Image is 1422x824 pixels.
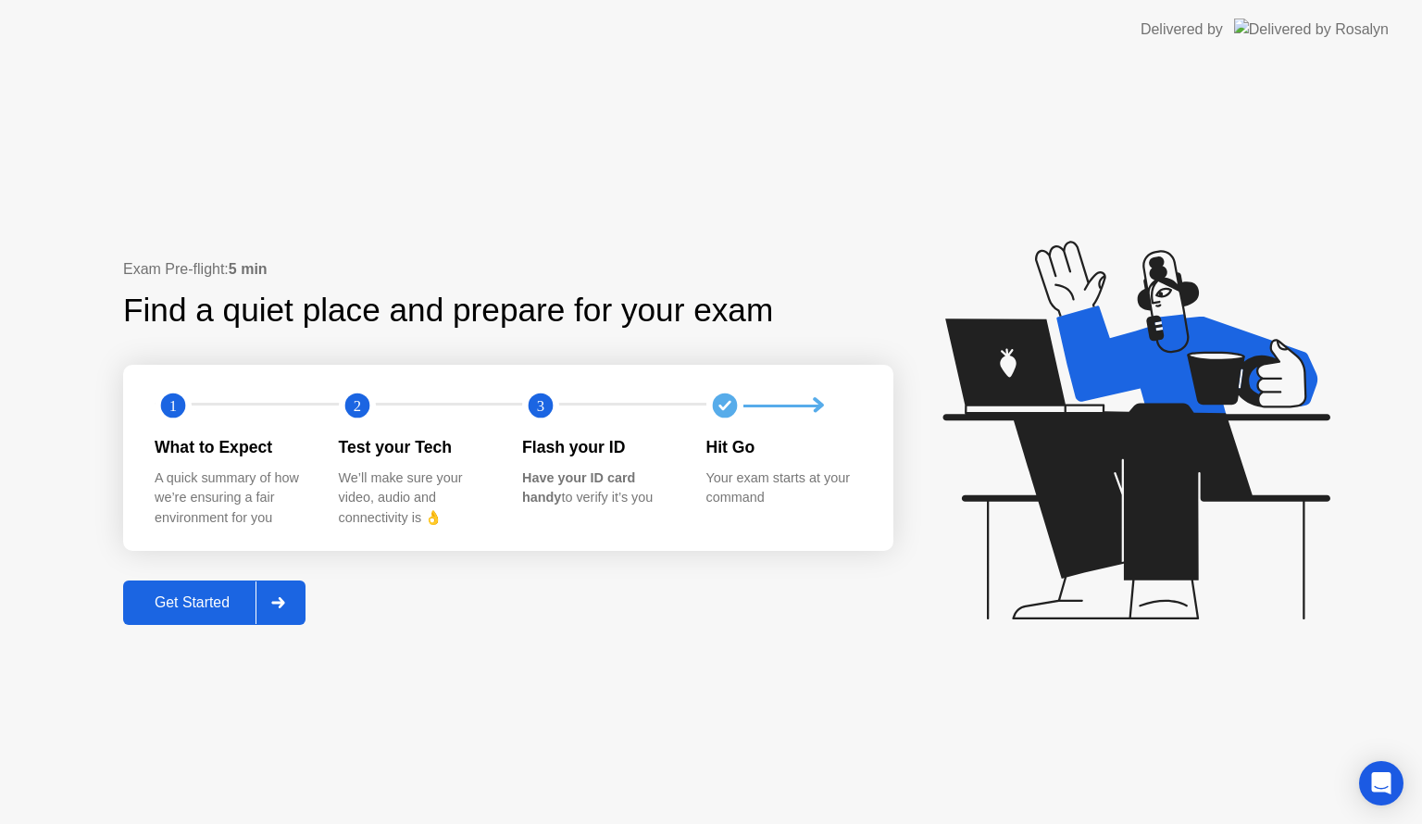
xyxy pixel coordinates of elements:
text: 3 [537,397,544,415]
b: Have your ID card handy [522,470,635,506]
div: Flash your ID [522,435,677,459]
div: Test your Tech [339,435,493,459]
div: Open Intercom Messenger [1359,761,1403,805]
div: Your exam starts at your command [706,468,861,508]
div: What to Expect [155,435,309,459]
div: We’ll make sure your video, audio and connectivity is 👌 [339,468,493,529]
text: 2 [353,397,360,415]
div: Get Started [129,594,256,611]
button: Get Started [123,581,306,625]
div: Hit Go [706,435,861,459]
div: Exam Pre-flight: [123,258,893,281]
div: Find a quiet place and prepare for your exam [123,286,776,335]
div: A quick summary of how we’re ensuring a fair environment for you [155,468,309,529]
div: to verify it’s you [522,468,677,508]
text: 1 [169,397,177,415]
img: Delivered by Rosalyn [1234,19,1389,40]
b: 5 min [229,261,268,277]
div: Delivered by [1141,19,1223,41]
